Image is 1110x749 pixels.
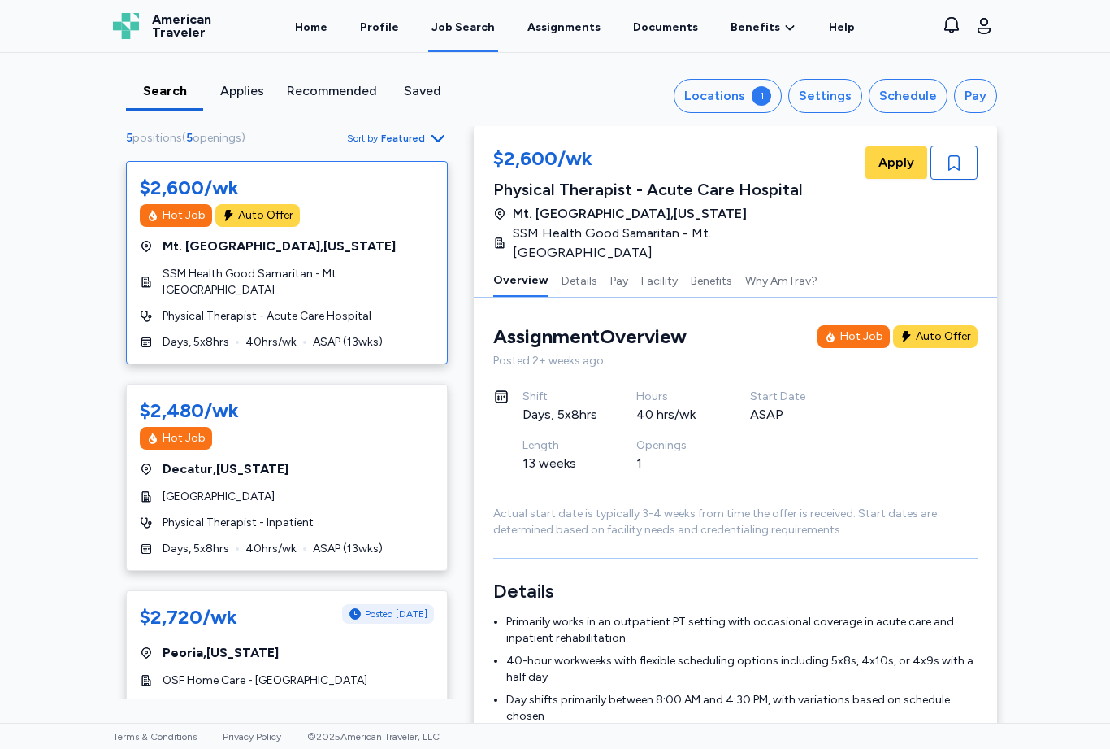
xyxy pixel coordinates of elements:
[132,131,182,145] span: positions
[684,86,745,106] div: Locations
[731,20,796,36] a: Benefits
[752,86,771,106] div: 1
[163,308,371,324] span: Physical Therapist - Acute Care Hospital
[641,263,678,297] button: Facility
[879,86,937,106] div: Schedule
[840,329,883,345] div: Hot Job
[313,334,383,351] span: ASAP ( 13 wks)
[493,146,862,175] div: $2,600/wk
[152,13,211,39] span: American Traveler
[126,131,132,145] span: 5
[140,604,237,630] div: $2,720/wk
[428,2,498,52] a: Job Search
[493,324,687,350] div: Assignment Overview
[163,643,279,663] span: Peoria , [US_STATE]
[163,334,229,351] span: Days, 5x8hrs
[245,541,297,557] span: 40 hrs/wk
[163,237,396,256] span: Mt. [GEOGRAPHIC_DATA] , [US_STATE]
[506,653,978,686] li: 40-hour workweeks with flexible scheduling options including 5x8s, 4x10s, or 4x9s with a half day
[788,79,862,113] button: Settings
[223,731,281,742] a: Privacy Policy
[636,405,711,425] div: 40 hrs/wk
[522,438,597,454] div: Length
[390,81,454,101] div: Saved
[522,389,597,405] div: Shift
[313,541,383,557] span: ASAP ( 13 wks)
[431,20,495,36] div: Job Search
[245,334,297,351] span: 40 hrs/wk
[140,398,239,424] div: $2,480/wk
[163,430,206,446] div: Hot Job
[522,454,597,473] div: 13 weeks
[140,175,239,201] div: $2,600/wk
[193,131,241,145] span: openings
[799,86,852,106] div: Settings
[493,263,548,297] button: Overview
[562,263,597,297] button: Details
[506,692,978,725] li: Day shifts primarily between 8:00 AM and 4:30 PM, with variations based on schedule chosen
[636,438,711,454] div: Openings
[916,329,971,345] div: Auto Offer
[186,131,193,145] span: 5
[493,178,862,201] div: Physical Therapist - Acute Care Hospital
[163,489,275,505] span: [GEOGRAPHIC_DATA]
[731,20,780,36] span: Benefits
[210,81,274,101] div: Applies
[750,389,825,405] div: Start Date
[865,146,927,179] button: Apply
[869,79,947,113] button: Schedule
[238,207,293,224] div: Auto Offer
[307,731,440,742] span: © 2025 American Traveler, LLC
[965,86,986,106] div: Pay
[347,132,378,145] span: Sort by
[750,405,825,425] div: ASAP
[163,266,434,298] span: SSM Health Good Samaritan - Mt. [GEOGRAPHIC_DATA]
[674,79,782,113] button: Locations1
[163,541,229,557] span: Days, 5x8hrs
[636,454,711,473] div: 1
[878,153,914,172] span: Apply
[610,263,628,297] button: Pay
[163,207,206,224] div: Hot Job
[347,128,448,148] button: Sort byFeatured
[954,79,997,113] button: Pay
[113,731,197,742] a: Terms & Conditions
[113,13,139,39] img: Logo
[163,459,288,479] span: Decatur , [US_STATE]
[163,515,314,531] span: Physical Therapist - Inpatient
[493,506,978,538] div: Actual start date is typically 3-4 weeks from time the offer is received. Start dates are determi...
[365,607,427,621] span: Posted [DATE]
[381,132,425,145] span: Featured
[691,263,732,297] button: Benefits
[163,673,367,689] span: OSF Home Care - [GEOGRAPHIC_DATA]
[493,353,978,369] div: Posted 2+ weeks ago
[287,81,377,101] div: Recommended
[513,204,747,224] span: Mt. [GEOGRAPHIC_DATA] , [US_STATE]
[745,263,817,297] button: Why AmTrav?
[493,578,978,604] h3: Details
[506,614,978,647] li: Primarily works in an outpatient PT setting with occasional coverage in acute care and inpatient ...
[636,389,711,405] div: Hours
[513,224,852,263] span: SSM Health Good Samaritan - Mt. [GEOGRAPHIC_DATA]
[522,405,597,425] div: Days, 5x8hrs
[132,81,197,101] div: Search
[126,130,252,146] div: ( )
